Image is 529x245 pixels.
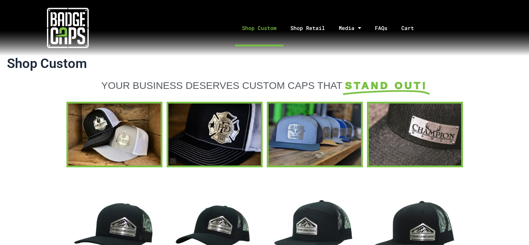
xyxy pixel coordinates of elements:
a: Cart [394,10,430,46]
a: Shop Retail [283,10,332,46]
nav: Menu [136,10,529,46]
a: YOUR BUSINESS DESERVES CUSTOM CAPS THAT STAND OUT! [70,79,459,91]
iframe: Chat Widget [494,212,529,245]
a: Media [332,10,368,46]
a: Shop Custom [235,10,283,46]
img: badgecaps white logo with green acccent [47,7,89,49]
a: FAQs [368,10,394,46]
a: FFD BadgeCaps Fire Department Custom unique apparel [167,102,263,167]
h1: Shop Custom [7,56,522,72]
span: YOUR BUSINESS DESERVES CUSTOM CAPS THAT [101,80,342,91]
